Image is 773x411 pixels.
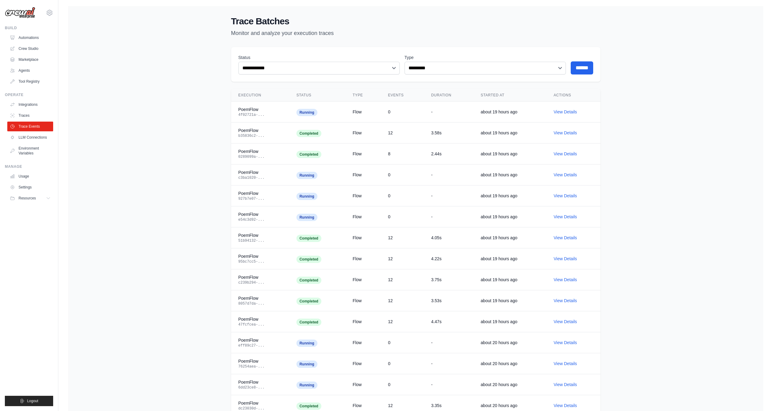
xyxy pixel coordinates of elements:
[238,232,282,238] div: PoemFlow
[554,340,577,345] a: View Details
[381,248,424,269] td: 12
[238,217,282,222] div: e54c3d92-...
[345,311,381,332] td: Flow
[7,77,53,86] a: Tool Registry
[238,385,282,390] div: 6dd23ce8-...
[7,44,53,54] a: Crew Studio
[238,211,282,217] div: PoemFlow
[7,33,53,43] a: Automations
[345,164,381,185] td: Flow
[474,206,546,227] td: about 19 hours ago
[238,238,282,243] div: 51b94132-...
[381,269,424,290] td: 12
[238,301,282,306] div: 8057d7da-...
[238,190,282,196] div: PoemFlow
[7,55,53,64] a: Marketplace
[296,298,321,305] span: Completed
[405,54,566,60] label: Type
[424,89,473,102] th: Duration
[238,169,282,175] div: PoemFlow
[238,343,282,348] div: eff89c27-...
[238,358,282,364] div: PoemFlow
[296,361,317,368] span: Running
[238,127,282,133] div: PoemFlow
[424,248,473,269] td: 4.22s
[424,102,473,123] td: -
[424,185,473,206] td: -
[5,26,53,30] div: Build
[345,374,381,395] td: Flow
[381,332,424,353] td: 0
[474,290,546,311] td: about 19 hours ago
[238,54,400,60] label: Status
[424,206,473,227] td: -
[296,151,321,158] span: Completed
[554,109,577,114] a: View Details
[231,89,289,102] th: Execution
[238,133,282,138] div: b35836c2-...
[345,353,381,374] td: Flow
[238,259,282,264] div: 95bc7cc5-...
[345,89,381,102] th: Type
[27,399,38,403] span: Logout
[554,235,577,240] a: View Details
[7,111,53,120] a: Traces
[474,311,546,332] td: about 19 hours ago
[554,382,577,387] a: View Details
[424,269,473,290] td: 3.75s
[381,185,424,206] td: 0
[345,102,381,123] td: Flow
[238,295,282,301] div: PoemFlow
[238,280,282,285] div: c239b294-...
[554,319,577,324] a: View Details
[296,109,317,116] span: Running
[238,274,282,280] div: PoemFlow
[546,89,600,102] th: Actions
[345,290,381,311] td: Flow
[296,402,321,410] span: Completed
[381,353,424,374] td: 0
[7,182,53,192] a: Settings
[474,102,546,123] td: about 19 hours ago
[296,130,321,137] span: Completed
[238,154,282,159] div: 0289099a-...
[345,227,381,248] td: Flow
[5,396,53,406] button: Logout
[7,143,53,158] a: Environment Variables
[381,290,424,311] td: 12
[296,193,317,200] span: Running
[554,172,577,177] a: View Details
[238,379,282,385] div: PoemFlow
[381,123,424,143] td: 12
[296,319,321,326] span: Completed
[289,89,345,102] th: Status
[474,164,546,185] td: about 19 hours ago
[474,123,546,143] td: about 19 hours ago
[345,185,381,206] td: Flow
[381,102,424,123] td: 0
[554,361,577,366] a: View Details
[554,214,577,219] a: View Details
[238,175,282,180] div: c3ba1020-...
[345,206,381,227] td: Flow
[474,248,546,269] td: about 19 hours ago
[381,164,424,185] td: 0
[238,337,282,343] div: PoemFlow
[296,256,321,263] span: Completed
[424,374,473,395] td: -
[7,193,53,203] button: Resources
[238,106,282,112] div: PoemFlow
[7,122,53,131] a: Trace Events
[474,353,546,374] td: about 20 hours ago
[5,164,53,169] div: Manage
[345,143,381,164] td: Flow
[554,256,577,261] a: View Details
[424,353,473,374] td: -
[238,406,282,411] div: dc23030d-...
[474,269,546,290] td: about 19 hours ago
[7,66,53,75] a: Agents
[5,92,53,97] div: Operate
[424,123,473,143] td: 3.58s
[345,269,381,290] td: Flow
[296,277,321,284] span: Completed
